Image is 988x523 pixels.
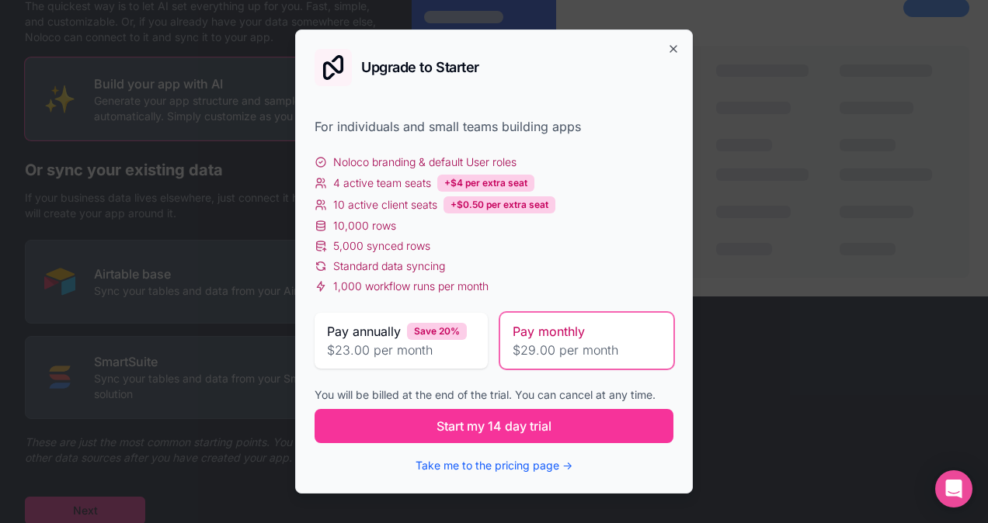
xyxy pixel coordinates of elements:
span: Start my 14 day trial [437,417,551,435]
button: Close [667,43,680,55]
span: Pay annually [327,322,401,341]
span: Standard data syncing [333,258,445,274]
span: Noloco branding & default User roles [333,154,517,170]
button: Start my 14 day trial [315,409,673,443]
span: 10 active client seats [333,197,437,213]
button: Take me to the pricing page → [416,458,572,473]
span: $29.00 per month [513,341,661,359]
span: 4 active team seats [333,175,431,191]
h2: Upgrade to Starter [361,61,479,74]
span: 10,000 rows [333,218,396,234]
span: 5,000 synced rows [333,238,430,254]
span: $23.00 per month [327,341,475,359]
div: For individuals and small teams building apps [315,117,673,136]
div: Save 20% [407,323,467,340]
div: +$0.50 per extra seat [444,196,555,213]
span: 1,000 workflow runs per month [333,279,489,294]
div: You will be billed at the end of the trial. You can cancel at any time. [315,387,673,403]
div: +$4 per extra seat [437,175,534,192]
span: Pay monthly [513,322,585,341]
